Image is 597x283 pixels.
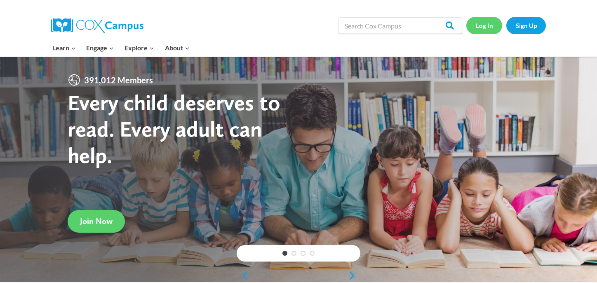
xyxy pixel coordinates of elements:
a: Join Now [68,210,125,233]
button: Child menu of About [160,39,195,57]
a: Sign Up [506,17,546,34]
button: Child menu of Explore [119,39,160,57]
a: 1 [282,251,287,256]
button: Child menu of Learn [47,39,81,57]
a: previous [237,271,249,281]
a: next [348,271,360,281]
a: 2 [291,251,296,256]
a: 3 [301,251,306,256]
span: 391,012 Members [81,73,156,87]
nav: Secondary Navigation [466,17,546,34]
img: Cox Campus [51,18,143,33]
a: Log In [466,17,502,34]
a: 4 [310,251,315,256]
input: Search Cox Campus [338,17,462,34]
strong: Every child deserves to read. Every adult can help. [68,89,280,168]
span: Join Now [80,216,113,226]
nav: Primary Navigation [47,39,195,57]
button: Child menu of Engage [81,39,120,57]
